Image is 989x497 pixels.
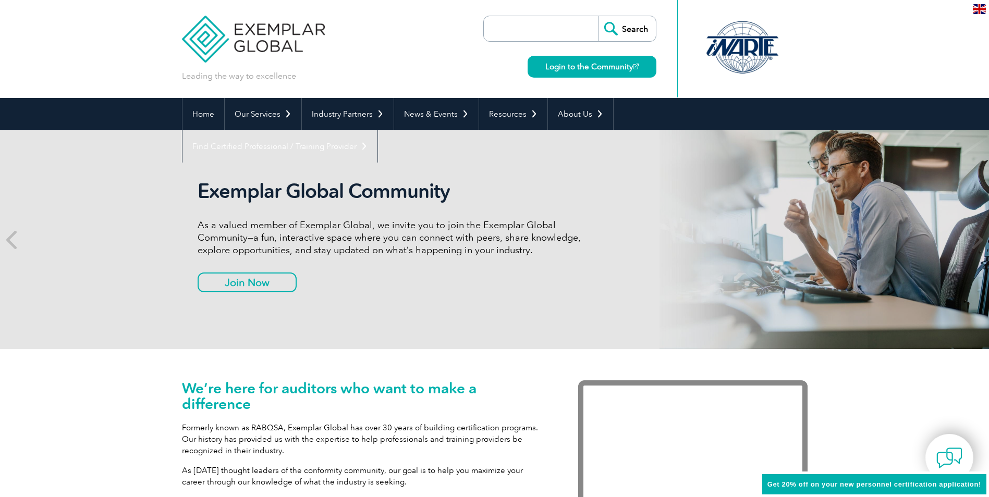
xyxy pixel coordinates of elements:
span: Get 20% off on your new personnel certification application! [767,480,981,488]
img: en [973,4,986,14]
p: As a valued member of Exemplar Global, we invite you to join the Exemplar Global Community—a fun,... [198,219,589,256]
a: Resources [479,98,547,130]
h2: Exemplar Global Community [198,179,589,203]
input: Search [599,16,656,41]
p: Formerly known as RABQSA, Exemplar Global has over 30 years of building certification programs. O... [182,422,547,456]
a: Our Services [225,98,301,130]
img: contact-chat.png [936,445,962,471]
a: Industry Partners [302,98,394,130]
a: Home [182,98,224,130]
a: Join Now [198,272,297,292]
h1: We’re here for auditors who want to make a difference [182,380,547,412]
a: Find Certified Professional / Training Provider [182,130,377,163]
p: As [DATE] thought leaders of the conformity community, our goal is to help you maximize your care... [182,465,547,488]
a: News & Events [394,98,479,130]
a: About Us [548,98,613,130]
img: open_square.png [633,64,639,69]
a: Login to the Community [528,56,656,78]
p: Leading the way to excellence [182,70,296,82]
